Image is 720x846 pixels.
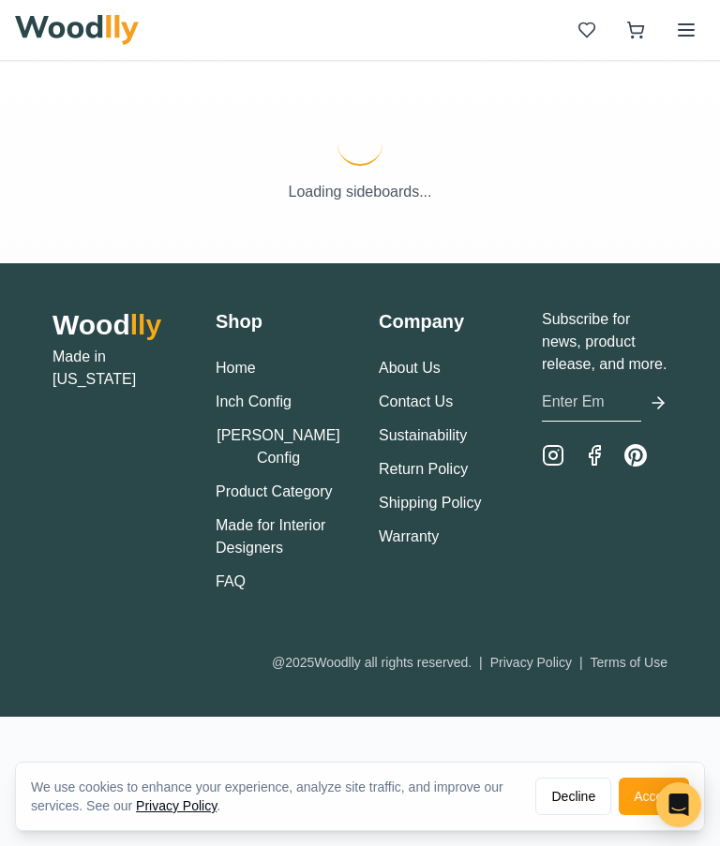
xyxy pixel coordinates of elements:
a: Home [216,360,256,376]
div: @ 2025 Woodlly all rights reserved. [272,653,667,672]
button: Decline [535,778,611,815]
button: Accept [619,778,689,815]
span: lly [130,309,161,340]
p: Subscribe for news, product release, and more. [542,308,667,376]
a: About Us [379,360,441,376]
h2: Wood [52,308,178,342]
h3: Shop [216,308,341,334]
a: Instagram [542,444,564,467]
a: Shipping Policy [379,495,481,511]
a: Warranty [379,528,439,544]
h3: Company [379,308,504,334]
p: Made in [US_STATE] [52,346,178,391]
div: Open Intercom Messenger [656,782,701,827]
img: Woodlly [15,15,139,45]
input: Enter Email [542,383,641,422]
a: Product Category [216,483,333,499]
a: FAQ [216,573,246,589]
span: | [579,655,583,670]
a: Return Policy [379,461,468,477]
a: Terms of Use [591,655,667,670]
button: Inch Config [216,391,292,413]
span: | [479,655,483,670]
p: Loading sideboards... [15,181,705,203]
a: Sustainability [379,427,467,443]
a: Privacy Policy [136,798,217,813]
a: Privacy Policy [490,655,572,670]
a: Contact Us [379,393,453,409]
button: [PERSON_NAME] Config [216,424,341,469]
a: Pinterest [624,444,647,467]
a: Facebook [583,444,606,467]
div: We use cookies to enhance your experience, analyze site traffic, and improve our services. See our . [31,778,520,815]
a: Made for Interior Designers [216,517,325,556]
